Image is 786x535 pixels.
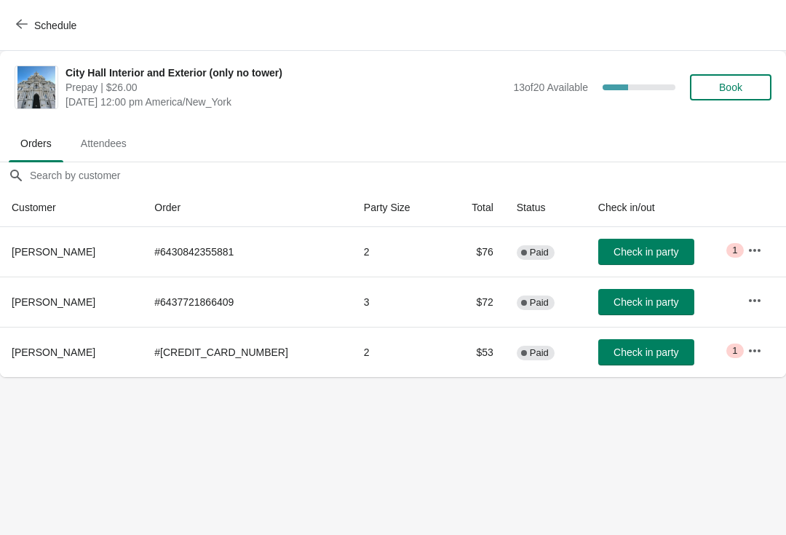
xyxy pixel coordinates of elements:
span: Check in party [614,246,678,258]
th: Total [445,189,505,227]
span: Prepay | $26.00 [65,80,506,95]
button: Book [690,74,771,100]
span: Schedule [34,20,76,31]
td: 2 [352,227,445,277]
span: [DATE] 12:00 pm America/New_York [65,95,506,109]
span: 1 [732,245,737,256]
span: Attendees [69,130,138,156]
img: City Hall Interior and Exterior (only no tower) [17,66,56,108]
span: Paid [530,347,549,359]
span: Book [719,82,742,93]
th: Order [143,189,352,227]
td: 3 [352,277,445,327]
td: $76 [445,227,505,277]
button: Schedule [7,12,88,39]
span: [PERSON_NAME] [12,296,95,308]
button: Check in party [598,339,694,365]
span: [PERSON_NAME] [12,346,95,358]
span: 13 of 20 Available [513,82,588,93]
th: Status [505,189,587,227]
button: Check in party [598,239,694,265]
td: $72 [445,277,505,327]
span: Orders [9,130,63,156]
span: City Hall Interior and Exterior (only no tower) [65,66,506,80]
span: Check in party [614,346,678,358]
span: Paid [530,297,549,309]
th: Check in/out [587,189,736,227]
span: Check in party [614,296,678,308]
td: # 6437721866409 [143,277,352,327]
td: # 6430842355881 [143,227,352,277]
button: Check in party [598,289,694,315]
td: $53 [445,327,505,377]
td: # [CREDIT_CARD_NUMBER] [143,327,352,377]
input: Search by customer [29,162,786,189]
span: [PERSON_NAME] [12,246,95,258]
span: Paid [530,247,549,258]
td: 2 [352,327,445,377]
span: 1 [732,345,737,357]
th: Party Size [352,189,445,227]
